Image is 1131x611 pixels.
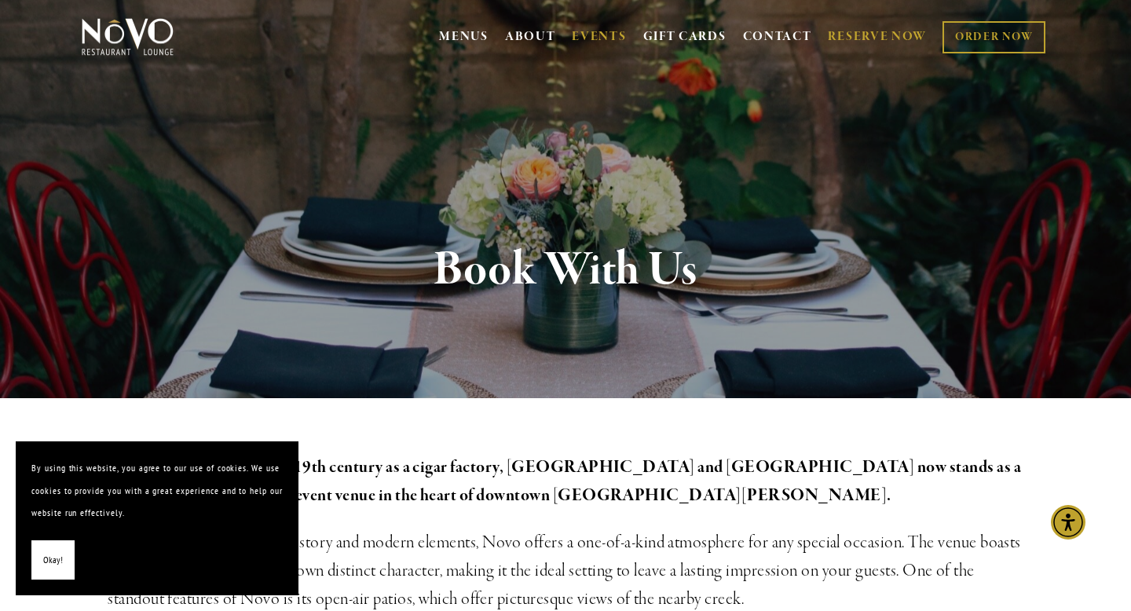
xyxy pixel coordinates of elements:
[434,240,698,300] strong: Book With Us
[1051,505,1085,540] div: Accessibility Menu
[31,540,75,580] button: Okay!
[828,22,927,52] a: RESERVE NOW
[942,21,1045,53] a: ORDER NOW
[572,29,626,45] a: EVENTS
[110,456,1024,507] strong: Originally built in the late 19th century as a cigar factory, [GEOGRAPHIC_DATA] and [GEOGRAPHIC_D...
[505,29,556,45] a: ABOUT
[16,441,298,595] section: Cookie banner
[31,457,283,525] p: By using this website, you agree to our use of cookies. We use cookies to provide you with a grea...
[439,29,489,45] a: MENUS
[743,22,812,52] a: CONTACT
[79,17,177,57] img: Novo Restaurant &amp; Lounge
[643,22,727,52] a: GIFT CARDS
[43,549,63,572] span: Okay!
